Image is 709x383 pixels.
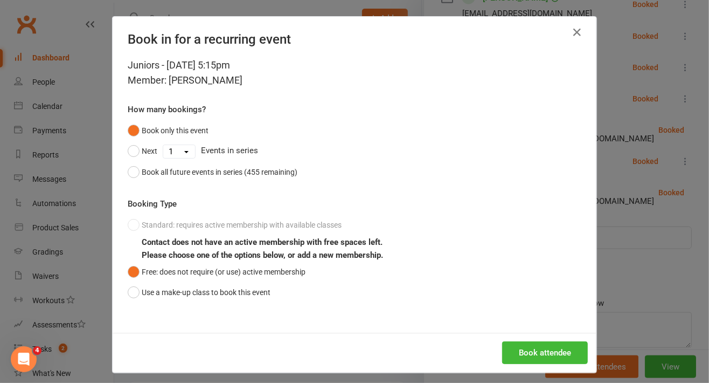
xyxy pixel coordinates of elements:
button: Next [128,141,157,161]
span: 4 [33,346,41,355]
div: Juniors - [DATE] 5:15pm Member: [PERSON_NAME] [128,58,581,88]
label: How many bookings? [128,103,206,116]
label: Booking Type [128,197,177,210]
button: Use a make-up class to book this event [128,282,270,303]
div: Book all future events in series (455 remaining) [142,166,297,178]
button: Book attendee [502,341,588,364]
button: Book all future events in series (455 remaining) [128,162,297,182]
b: Please choose one of the options below, or add a new membership. [142,250,383,260]
h4: Book in for a recurring event [128,32,581,47]
button: Close [568,24,586,41]
button: Free: does not require (or use) active membership [128,262,305,282]
iframe: Intercom live chat [11,346,37,372]
div: Events in series [128,141,581,161]
button: Book only this event [128,120,208,141]
b: Contact does not have an active membership with free spaces left. [142,237,383,247]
